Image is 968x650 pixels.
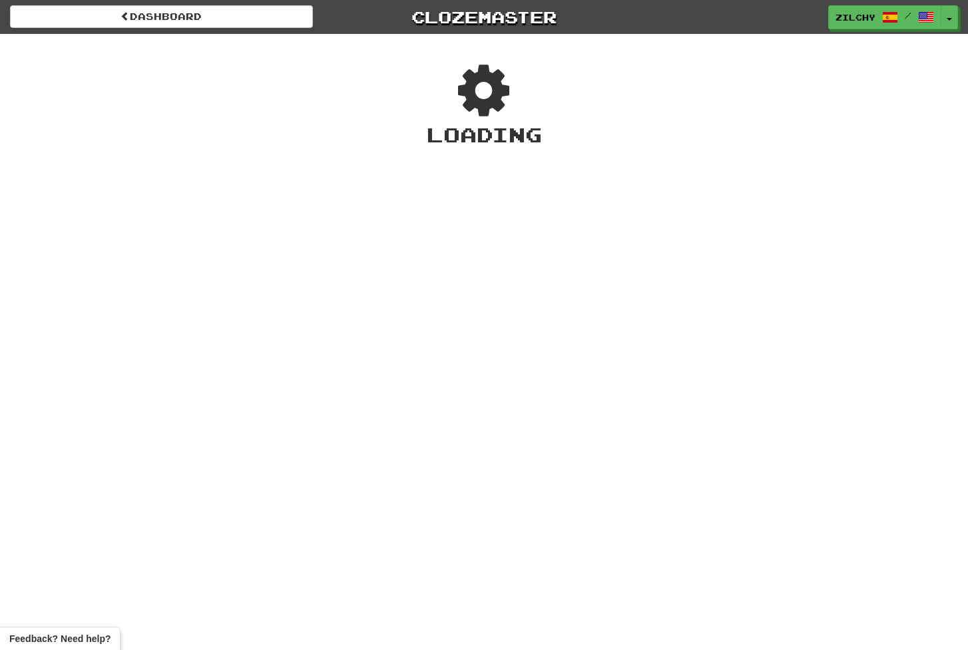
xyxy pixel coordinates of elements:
[10,5,313,28] a: Dashboard
[333,5,636,29] a: Clozemaster
[828,5,941,29] a: Zilchy /
[905,11,911,20] span: /
[9,632,111,645] span: Open feedback widget
[836,11,875,23] span: Zilchy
